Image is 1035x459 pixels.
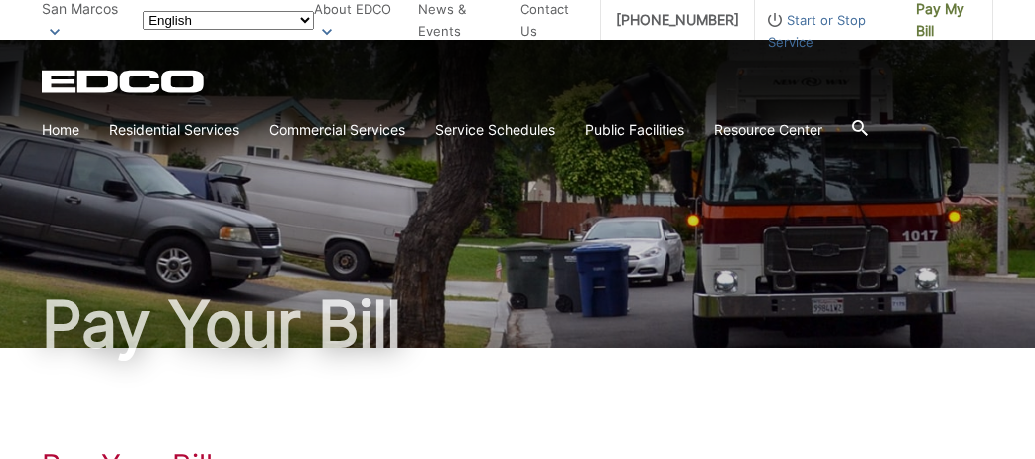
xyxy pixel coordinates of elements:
[42,119,79,141] a: Home
[585,119,684,141] a: Public Facilities
[435,119,555,141] a: Service Schedules
[109,119,239,141] a: Residential Services
[143,11,314,30] select: Select a language
[714,119,822,141] a: Resource Center
[42,292,993,356] h1: Pay Your Bill
[42,70,207,93] a: EDCD logo. Return to the homepage.
[269,119,405,141] a: Commercial Services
